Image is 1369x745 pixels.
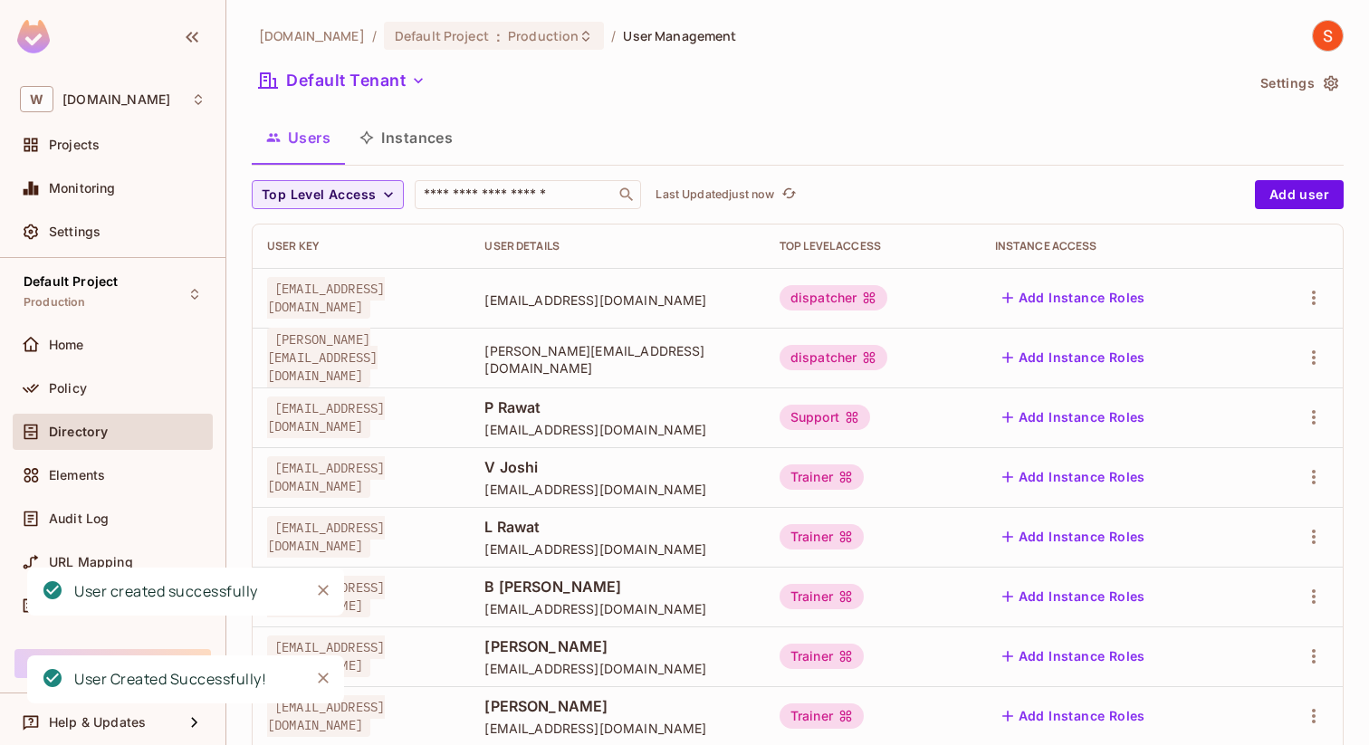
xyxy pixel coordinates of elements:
div: Instance Access [995,239,1243,253]
button: Add Instance Roles [995,403,1153,432]
span: Directory [49,425,108,439]
span: Default Project [395,27,489,44]
span: Production [508,27,579,44]
span: P Rawat [484,397,750,417]
div: dispatcher [780,345,888,370]
button: Default Tenant [252,66,433,95]
span: Top Level Access [262,184,376,206]
div: User Details [484,239,750,253]
button: Top Level Access [252,180,404,209]
span: : [495,29,502,43]
span: Click to refresh data [774,184,799,205]
span: [EMAIL_ADDRESS][DOMAIN_NAME] [267,456,385,498]
span: Production [24,295,86,310]
button: Add Instance Roles [995,702,1153,731]
span: [EMAIL_ADDRESS][DOMAIN_NAME] [267,695,385,737]
span: [EMAIL_ADDRESS][DOMAIN_NAME] [267,635,385,677]
span: [EMAIL_ADDRESS][DOMAIN_NAME] [484,291,750,309]
button: Users [252,115,345,160]
div: Trainer [780,464,864,490]
span: [PERSON_NAME] [484,696,750,716]
button: Add Instance Roles [995,582,1153,611]
span: Monitoring [49,181,116,196]
button: Add user [1255,180,1344,209]
div: Trainer [780,584,864,609]
span: [PERSON_NAME] [484,636,750,656]
span: W [20,86,53,112]
button: Add Instance Roles [995,283,1153,312]
div: Trainer [780,644,864,669]
span: [EMAIL_ADDRESS][DOMAIN_NAME] [484,720,750,737]
button: Add Instance Roles [995,522,1153,551]
img: Shubhang Singhal [1313,21,1343,51]
span: [EMAIL_ADDRESS][DOMAIN_NAME] [484,481,750,498]
div: Trainer [780,703,864,729]
li: / [372,27,377,44]
button: Add Instance Roles [995,463,1153,492]
span: Settings [49,224,101,239]
span: Workspace: withpronto.com [62,92,170,107]
li: / [611,27,616,44]
div: User Key [267,239,455,253]
button: Add Instance Roles [995,343,1153,372]
span: the active workspace [259,27,365,44]
span: Elements [49,468,105,482]
button: Instances [345,115,467,160]
span: [EMAIL_ADDRESS][DOMAIN_NAME] [484,540,750,558]
span: Default Project [24,274,118,289]
div: dispatcher [780,285,888,310]
span: [EMAIL_ADDRESS][DOMAIN_NAME] [484,421,750,438]
p: Last Updated just now [656,187,774,202]
span: [PERSON_NAME][EMAIL_ADDRESS][DOMAIN_NAME] [484,342,750,377]
span: [EMAIL_ADDRESS][DOMAIN_NAME] [267,277,385,319]
button: Settings [1253,69,1344,98]
span: Audit Log [49,511,109,526]
button: Close [310,664,337,692]
span: refresh [781,186,797,204]
span: Policy [49,381,87,396]
button: Close [310,577,337,604]
button: refresh [778,184,799,205]
span: Projects [49,138,100,152]
span: Home [49,338,84,352]
img: SReyMgAAAABJRU5ErkJggg== [17,20,50,53]
button: Add Instance Roles [995,642,1153,671]
span: User Management [623,27,736,44]
span: [EMAIL_ADDRESS][DOMAIN_NAME] [267,516,385,558]
span: [PERSON_NAME][EMAIL_ADDRESS][DOMAIN_NAME] [267,328,378,387]
span: [EMAIL_ADDRESS][DOMAIN_NAME] [484,600,750,617]
div: Support [780,405,870,430]
span: [EMAIL_ADDRESS][DOMAIN_NAME] [484,660,750,677]
span: B [PERSON_NAME] [484,577,750,597]
div: Trainer [780,524,864,549]
div: Top Level Access [780,239,966,253]
span: [EMAIL_ADDRESS][DOMAIN_NAME] [267,396,385,438]
span: L Rawat [484,517,750,537]
span: V Joshi [484,457,750,477]
div: User created successfully [74,580,258,603]
div: User Created Successfully! [74,668,266,691]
